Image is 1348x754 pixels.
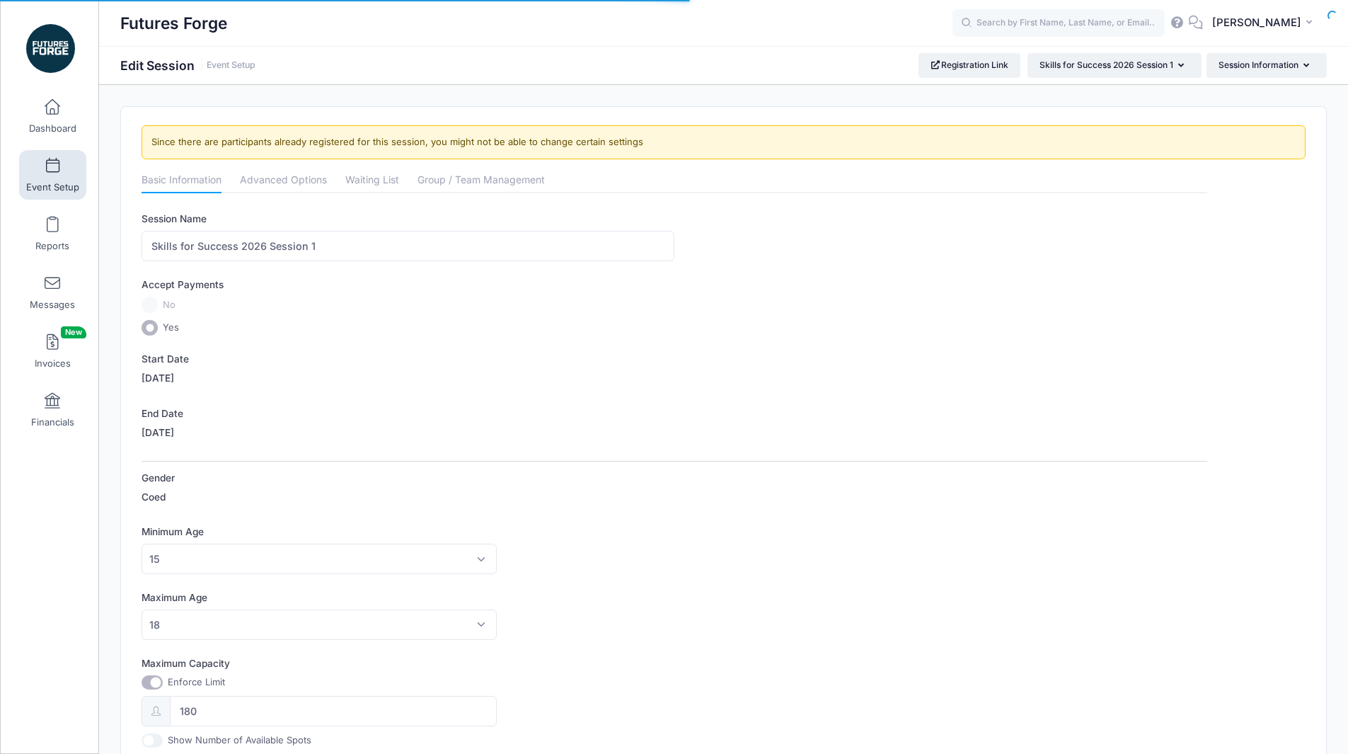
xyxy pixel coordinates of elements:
[1039,59,1173,70] span: Skills for Success 2026 Session 1
[35,240,69,252] span: Reports
[19,91,86,141] a: Dashboard
[952,9,1165,38] input: Search by First Name, Last Name, or Email...
[142,320,158,336] input: Yes
[918,53,1021,77] a: Registration Link
[1212,15,1301,30] span: [PERSON_NAME]
[142,406,674,421] label: End Date
[19,209,86,258] a: Reports
[168,733,311,748] label: Show Number of Available Spots
[120,7,227,40] h1: Futures Forge
[142,371,174,385] label: [DATE]
[142,352,674,366] label: Start Date
[142,590,674,605] label: Maximum Age
[30,299,75,311] span: Messages
[19,385,86,435] a: Financials
[142,168,221,194] a: Basic Information
[417,168,545,194] a: Group / Team Management
[19,268,86,317] a: Messages
[207,60,255,71] a: Event Setup
[35,358,71,370] span: Invoices
[142,656,674,670] label: Maximum Capacity
[142,490,166,504] label: Coed
[142,231,674,261] input: Session Name
[19,326,86,376] a: InvoicesNew
[24,22,77,75] img: Futures Forge
[1203,7,1327,40] button: [PERSON_NAME]
[170,696,497,726] input: 0
[26,181,79,193] span: Event Setup
[142,125,1306,159] div: Since there are participants already registered for this session, you might not be able to change...
[240,168,327,194] a: Advanced Options
[163,321,179,335] span: Yes
[168,675,225,690] label: Enforce Limit
[31,416,74,428] span: Financials
[19,150,86,200] a: Event Setup
[1206,53,1327,77] button: Session Information
[142,425,174,440] label: [DATE]
[1,15,100,82] a: Futures Forge
[142,212,674,226] label: Session Name
[142,525,674,539] label: Minimum Age
[142,278,224,292] label: Accept Payments
[29,122,76,135] span: Dashboard
[1027,53,1202,77] button: Skills for Success 2026 Session 1
[163,298,175,312] span: No
[142,471,674,485] label: Gender
[120,58,255,73] h1: Edit Session
[345,168,399,194] a: Waiting List
[61,326,86,338] span: New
